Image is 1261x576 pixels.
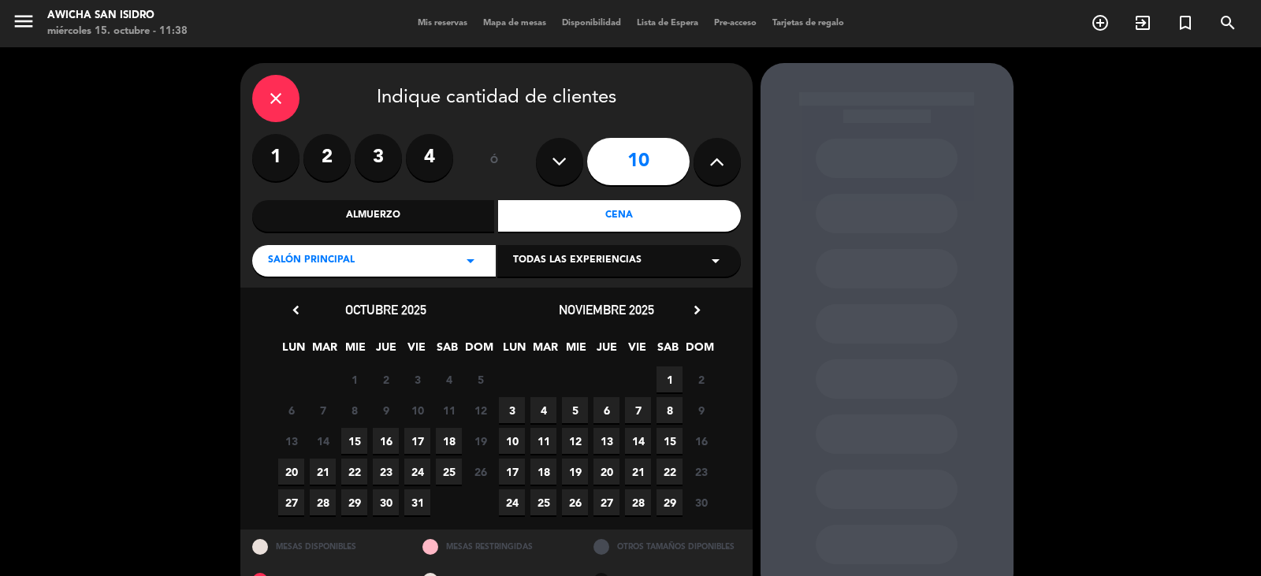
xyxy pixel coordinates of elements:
[467,459,493,485] span: 26
[562,489,588,515] span: 26
[404,489,430,515] span: 31
[411,530,582,563] div: MESAS RESTRINGIDAS
[342,338,368,364] span: MIE
[593,459,619,485] span: 20
[467,397,493,423] span: 12
[373,397,399,423] span: 9
[1218,13,1237,32] i: search
[562,428,588,454] span: 12
[311,338,337,364] span: MAR
[310,489,336,515] span: 28
[303,134,351,181] label: 2
[410,19,475,28] span: Mis reservas
[404,338,430,364] span: VIE
[688,489,714,515] span: 30
[12,9,35,39] button: menu
[252,134,299,181] label: 1
[404,366,430,392] span: 3
[593,489,619,515] span: 27
[657,397,683,423] span: 8
[240,530,411,563] div: MESAS DISPONIBLES
[530,397,556,423] span: 4
[310,397,336,423] span: 7
[657,428,683,454] span: 15
[593,428,619,454] span: 13
[593,338,619,364] span: JUE
[629,19,706,28] span: Lista de Espera
[47,24,188,39] div: miércoles 15. octubre - 11:38
[310,428,336,454] span: 14
[657,459,683,485] span: 22
[436,459,462,485] span: 25
[530,459,556,485] span: 18
[475,19,554,28] span: Mapa de mesas
[373,366,399,392] span: 2
[345,302,426,318] span: octubre 2025
[764,19,852,28] span: Tarjetas de regalo
[341,459,367,485] span: 22
[373,338,399,364] span: JUE
[404,459,430,485] span: 24
[461,251,480,270] i: arrow_drop_down
[625,428,651,454] span: 14
[404,428,430,454] span: 17
[278,397,304,423] span: 6
[281,338,307,364] span: LUN
[688,459,714,485] span: 23
[625,459,651,485] span: 21
[1176,13,1195,32] i: turned_in_not
[501,338,527,364] span: LUN
[406,134,453,181] label: 4
[563,338,589,364] span: MIE
[1133,13,1152,32] i: exit_to_app
[373,459,399,485] span: 23
[706,19,764,28] span: Pre-acceso
[559,302,654,318] span: noviembre 2025
[499,489,525,515] span: 24
[530,489,556,515] span: 25
[341,397,367,423] span: 8
[373,489,399,515] span: 30
[499,459,525,485] span: 17
[625,489,651,515] span: 28
[593,397,619,423] span: 6
[355,134,402,181] label: 3
[341,366,367,392] span: 1
[268,253,355,269] span: Salón Principal
[341,489,367,515] span: 29
[582,530,753,563] div: OTROS TAMAÑOS DIPONIBLES
[688,397,714,423] span: 9
[252,75,741,122] div: Indique cantidad de clientes
[686,338,712,364] span: DOM
[47,8,188,24] div: Awicha San Isidro
[278,489,304,515] span: 27
[554,19,629,28] span: Disponibilidad
[467,428,493,454] span: 19
[625,397,651,423] span: 7
[434,338,460,364] span: SAB
[499,397,525,423] span: 3
[706,251,725,270] i: arrow_drop_down
[266,89,285,108] i: close
[513,253,642,269] span: Todas las experiencias
[532,338,558,364] span: MAR
[499,428,525,454] span: 10
[469,134,520,189] div: ó
[689,302,705,318] i: chevron_right
[657,366,683,392] span: 1
[562,397,588,423] span: 5
[404,397,430,423] span: 10
[278,459,304,485] span: 20
[624,338,650,364] span: VIE
[288,302,304,318] i: chevron_left
[530,428,556,454] span: 11
[467,366,493,392] span: 5
[436,397,462,423] span: 11
[498,200,741,232] div: Cena
[310,459,336,485] span: 21
[1091,13,1110,32] i: add_circle_outline
[655,338,681,364] span: SAB
[688,428,714,454] span: 16
[688,366,714,392] span: 2
[562,459,588,485] span: 19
